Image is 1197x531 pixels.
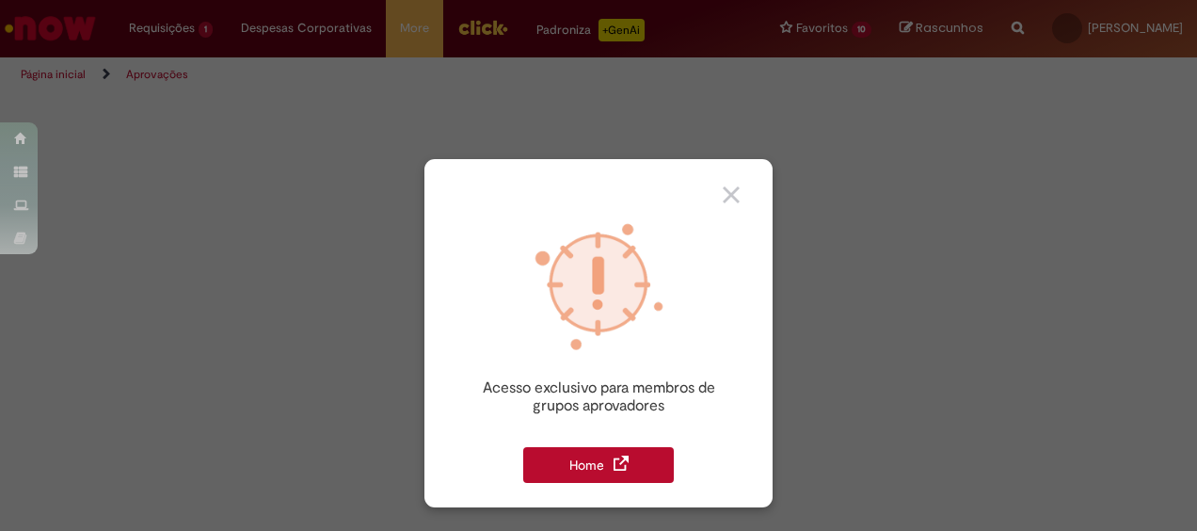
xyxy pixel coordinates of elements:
a: Home [523,437,674,483]
img: redirect_link.png [614,456,629,471]
div: Acesso exclusivo para membros de grupos aprovadores [471,379,726,415]
img: close_button_grey.png [723,186,740,203]
img: clock-warning.png [528,216,670,358]
div: Home [523,447,674,483]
